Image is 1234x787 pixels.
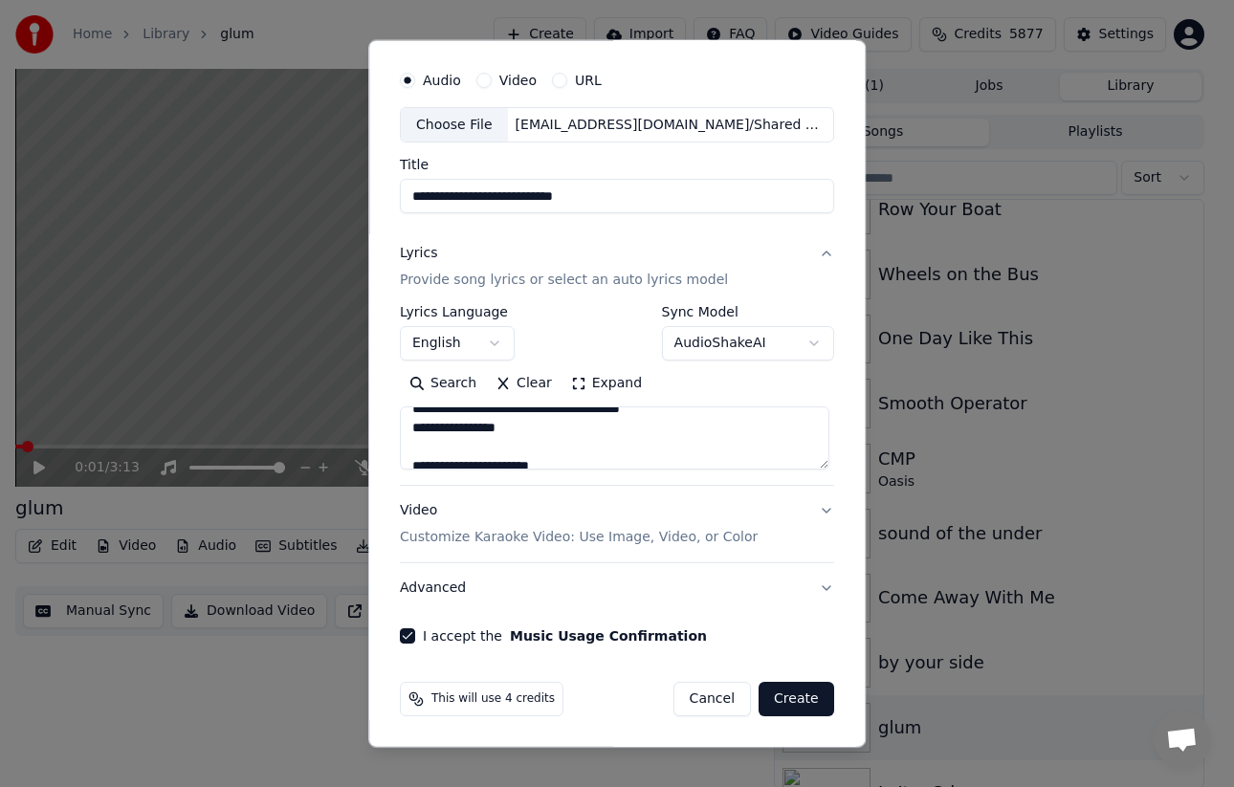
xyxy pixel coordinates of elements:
button: LyricsProvide song lyrics or select an auto lyrics model [400,229,834,305]
button: Expand [562,368,651,399]
label: Sync Model [662,305,834,318]
p: Customize Karaoke Video: Use Image, Video, or Color [400,528,758,547]
button: Advanced [400,563,834,613]
label: Title [400,158,834,171]
label: Video [499,73,537,86]
label: URL [575,73,602,86]
p: Provide song lyrics or select an auto lyrics model [400,271,728,290]
label: Lyrics Language [400,305,515,318]
label: Audio [423,73,461,86]
div: Video [400,501,758,547]
button: Cancel [673,682,751,716]
div: LyricsProvide song lyrics or select an auto lyrics model [400,305,834,485]
span: This will use 4 credits [431,691,555,707]
button: Clear [486,368,562,399]
label: I accept the [423,629,707,643]
button: Create [759,682,834,716]
div: Choose File [401,107,508,142]
button: I accept the [510,629,707,643]
div: Lyrics [400,244,437,263]
button: VideoCustomize Karaoke Video: Use Image, Video, or Color [400,486,834,562]
button: Search [400,368,486,399]
div: [EMAIL_ADDRESS][DOMAIN_NAME]/Shared drives/Sing King G Drive/Filemaker/CPT_Tracks/New Content/105... [508,115,833,134]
